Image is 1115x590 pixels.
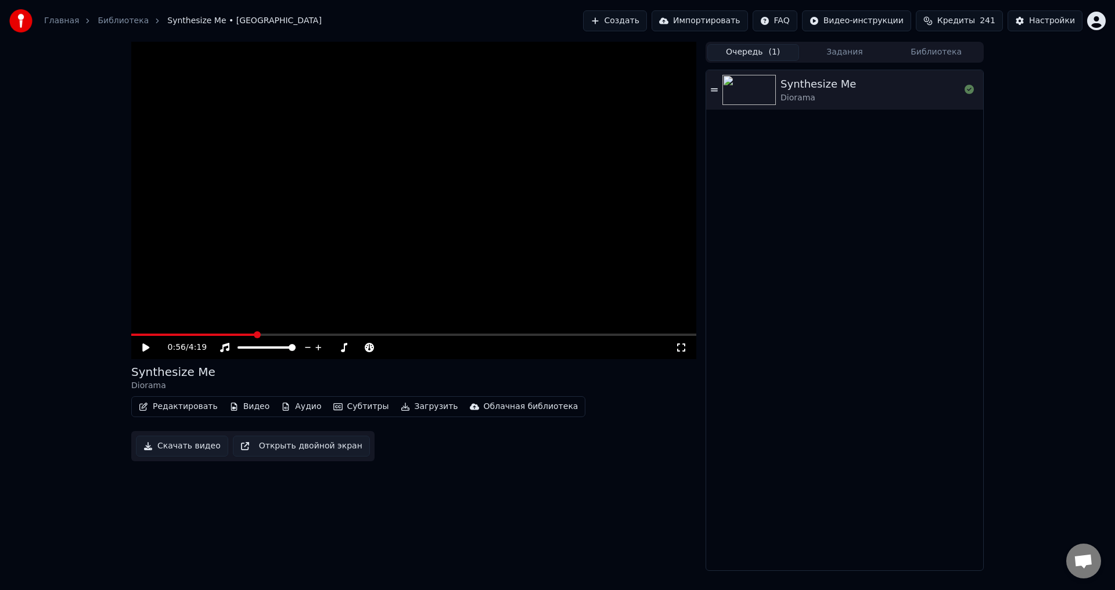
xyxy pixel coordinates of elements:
a: Главная [44,15,79,27]
nav: breadcrumb [44,15,322,27]
span: Synthesize Me • [GEOGRAPHIC_DATA] [167,15,322,27]
button: Аудио [276,399,326,415]
div: Облачная библиотека [484,401,578,412]
span: 241 [980,15,995,27]
button: Видео [225,399,275,415]
span: ( 1 ) [768,46,780,58]
button: Субтитры [329,399,394,415]
div: Diorama [131,380,215,392]
span: 4:19 [189,342,207,353]
div: Diorama [780,92,856,104]
button: Библиотека [890,44,982,61]
div: Synthesize Me [131,364,215,380]
span: 0:56 [168,342,186,353]
button: Видео-инструкции [802,10,911,31]
button: Редактировать [134,399,222,415]
button: Скачать видео [136,436,228,457]
a: Библиотека [98,15,149,27]
div: Настройки [1029,15,1075,27]
a: Открытый чат [1066,544,1101,578]
button: Настройки [1008,10,1082,31]
button: Задания [799,44,891,61]
button: Загрузить [396,399,463,415]
img: youka [9,9,33,32]
button: Открыть двойной экран [233,436,370,457]
button: Создать [583,10,647,31]
span: Кредиты [937,15,975,27]
div: / [168,342,196,353]
button: Импортировать [652,10,748,31]
button: FAQ [753,10,797,31]
button: Кредиты241 [916,10,1003,31]
div: Synthesize Me [780,76,856,92]
button: Очередь [707,44,799,61]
